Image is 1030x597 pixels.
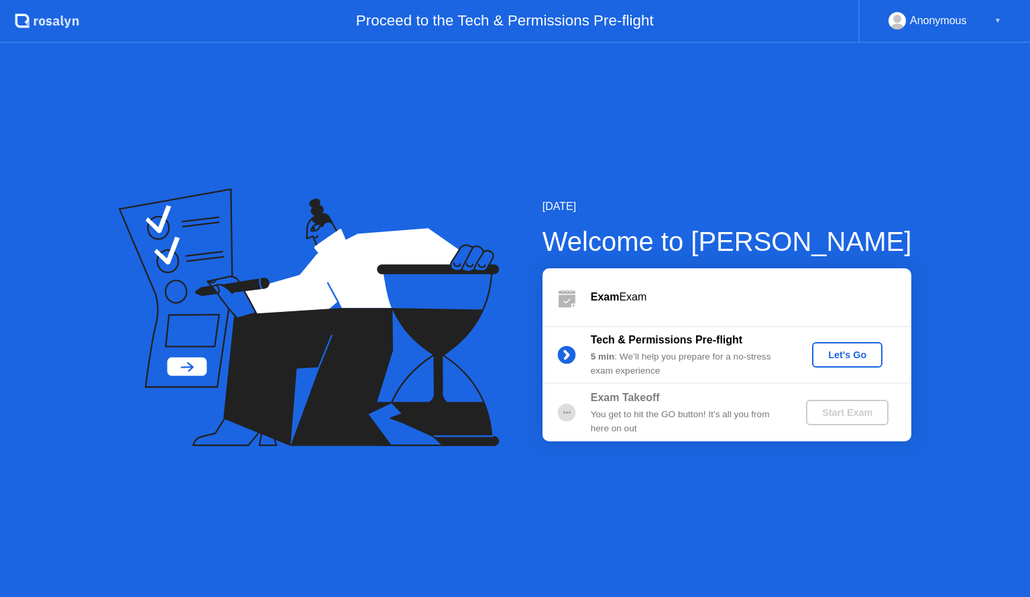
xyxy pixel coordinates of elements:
div: You get to hit the GO button! It’s all you from here on out [591,408,784,435]
div: [DATE] [542,199,912,215]
div: Start Exam [811,407,883,418]
b: Exam Takeoff [591,392,660,403]
div: Welcome to [PERSON_NAME] [542,221,912,262]
b: 5 min [591,351,615,362]
button: Let's Go [812,342,882,368]
div: ▼ [994,12,1001,30]
div: Anonymous [910,12,967,30]
div: Let's Go [817,349,877,360]
div: Exam [591,289,911,305]
button: Start Exam [806,400,889,425]
b: Tech & Permissions Pre-flight [591,334,742,345]
b: Exam [591,291,620,303]
div: : We’ll help you prepare for a no-stress exam experience [591,350,784,378]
